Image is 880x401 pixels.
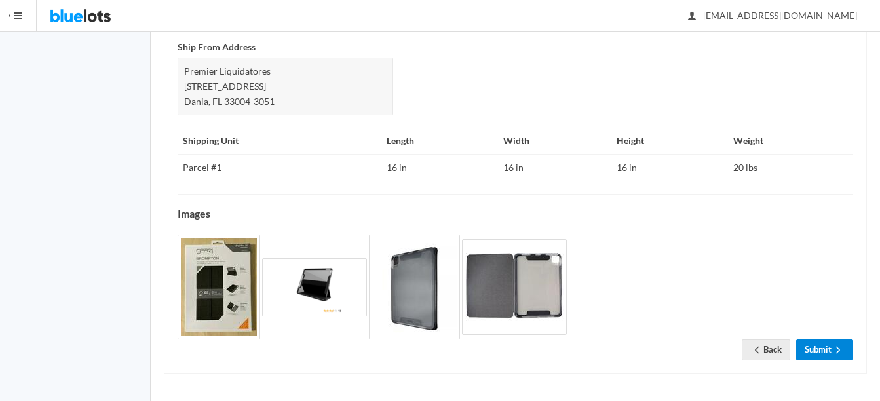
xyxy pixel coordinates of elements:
td: 20 lbs [728,155,853,181]
td: 16 in [498,155,611,181]
ion-icon: arrow back [750,345,763,357]
td: 16 in [381,155,499,181]
span: [EMAIL_ADDRESS][DOMAIN_NAME] [689,10,857,21]
div: Premier Liquidatores [STREET_ADDRESS] Dania, FL 33004-3051 [178,58,393,115]
a: arrow backBack [742,339,790,360]
th: Shipping Unit [178,128,381,155]
img: 2e58998a-d956-4622-85d5-91393b174cf9-1711033480.jpg [462,239,567,335]
ion-icon: person [685,10,698,23]
h4: Images [178,208,853,220]
a: Submitarrow forward [796,339,853,360]
img: edf961aa-5945-4e95-b9d6-3029adaf00b8-1705001262.png [262,258,367,316]
th: Weight [728,128,853,155]
img: 88a017c1-5ae7-4241-b9db-64dfa3ee073f-1711033480.jpg [369,235,460,339]
th: Height [611,128,729,155]
th: Width [498,128,611,155]
td: 16 in [611,155,729,181]
td: Parcel #1 [178,155,381,181]
th: Length [381,128,499,155]
label: Ship From Address [178,40,256,55]
ion-icon: arrow forward [832,345,845,357]
img: 042d72a6-187b-4654-81e0-5bdc47a38b2f-1701445439.jpg [178,235,260,339]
